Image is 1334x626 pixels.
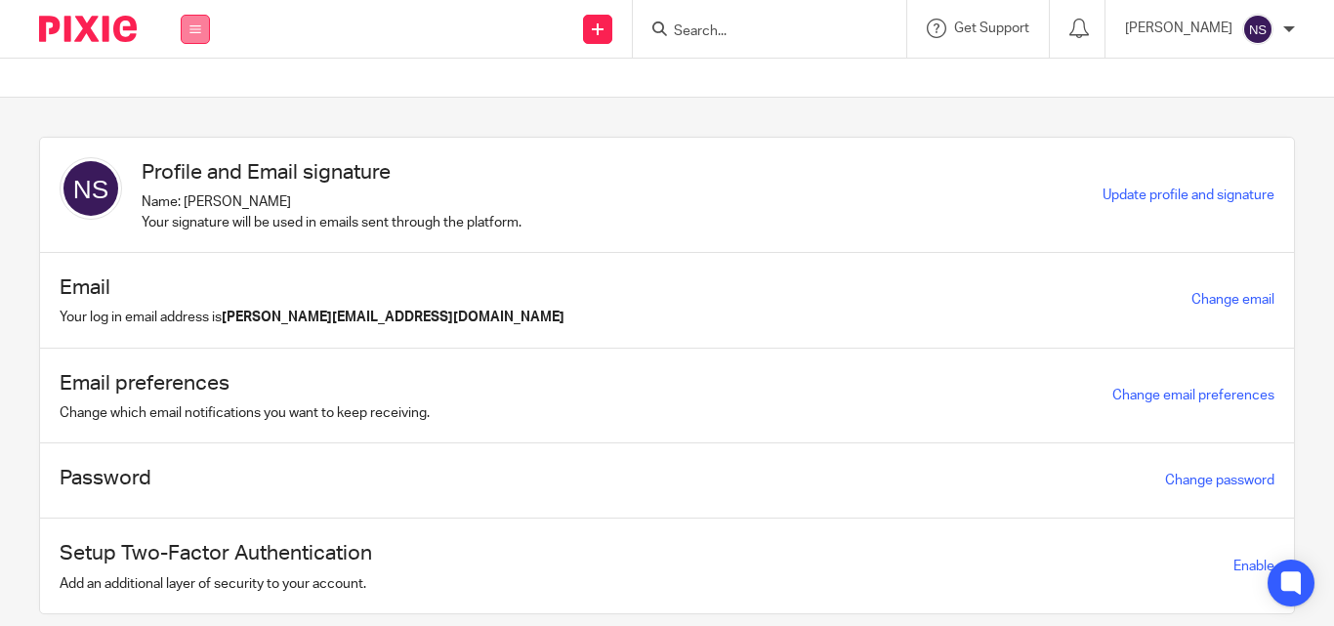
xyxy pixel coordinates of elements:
[1165,474,1274,487] a: Change password
[222,311,564,324] b: [PERSON_NAME][EMAIL_ADDRESS][DOMAIN_NAME]
[1242,14,1273,45] img: svg%3E
[1125,19,1232,38] p: [PERSON_NAME]
[60,308,564,327] p: Your log in email address is
[142,192,521,232] p: Name: [PERSON_NAME] Your signature will be used in emails sent through the platform.
[1191,293,1274,307] a: Change email
[60,368,430,398] h1: Email preferences
[1233,560,1274,573] span: Enable
[1103,188,1274,202] a: Update profile and signature
[60,157,122,220] img: svg%3E
[60,538,372,568] h1: Setup Two-Factor Authentication
[39,16,137,42] img: Pixie
[1112,389,1274,402] a: Change email preferences
[672,23,848,41] input: Search
[60,463,151,493] h1: Password
[954,21,1029,35] span: Get Support
[60,272,564,303] h1: Email
[60,403,430,423] p: Change which email notifications you want to keep receiving.
[142,157,521,188] h1: Profile and Email signature
[60,574,372,594] p: Add an additional layer of security to your account.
